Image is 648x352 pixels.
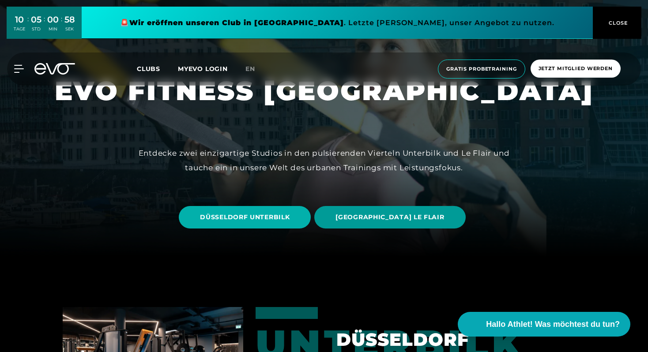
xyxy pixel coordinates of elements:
span: [GEOGRAPHIC_DATA] LE FLAIR [335,213,444,222]
span: Clubs [137,65,160,73]
div: MIN [47,26,59,32]
button: CLOSE [593,7,641,39]
div: SEK [64,26,75,32]
div: : [27,14,29,37]
span: DÜSSELDORF UNTERBILK [200,213,290,222]
span: Hallo Athlet! Was möchtest du tun? [486,318,620,330]
a: Jetzt Mitglied werden [528,60,623,79]
span: Gratis Probetraining [446,65,517,73]
div: TAGE [14,26,25,32]
div: 00 [47,13,59,26]
div: 05 [31,13,41,26]
a: Gratis Probetraining [435,60,528,79]
a: Clubs [137,64,178,73]
div: STD [31,26,41,32]
a: [GEOGRAPHIC_DATA] LE FLAIR [314,199,469,235]
span: Jetzt Mitglied werden [539,65,613,72]
span: en [245,65,255,73]
a: DÜSSELDORF UNTERBILK [179,199,314,235]
div: 10 [14,13,25,26]
div: : [44,14,45,37]
button: Hallo Athlet! Was möchtest du tun? [458,312,630,337]
div: Entdecke zwei einzigartige Studios in den pulsierenden Vierteln Unterbilk und Le Flair und tauche... [139,146,510,175]
div: : [61,14,62,37]
a: MYEVO LOGIN [178,65,228,73]
span: CLOSE [607,19,628,27]
a: en [245,64,266,74]
div: 58 [64,13,75,26]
